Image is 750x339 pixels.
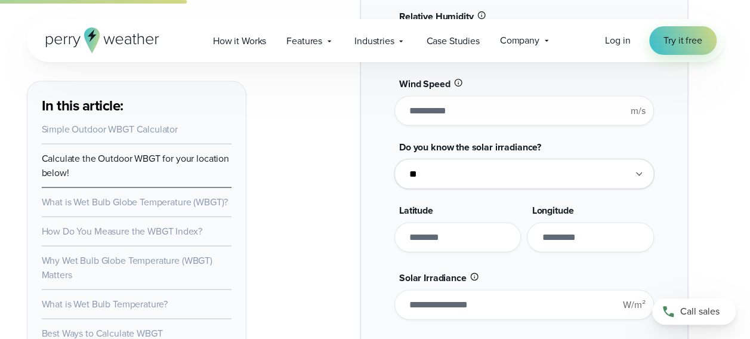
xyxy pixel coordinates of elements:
[203,29,276,53] a: How it Works
[416,29,489,53] a: Case Studies
[649,26,716,55] a: Try it free
[399,271,467,285] span: Solar Irradiance
[605,33,630,48] a: Log in
[399,204,433,217] span: Latitude
[532,204,573,217] span: Longitude
[354,34,394,48] span: Industries
[42,254,212,282] a: Why Wet Bulb Globe Temperature (WBGT) Matters
[663,33,702,48] span: Try it free
[605,33,630,47] span: Log in
[213,34,266,48] span: How it Works
[399,140,541,154] span: Do you know the solar irradiance?
[426,34,479,48] span: Case Studies
[42,195,229,209] a: What is Wet Bulb Globe Temperature (WBGT)?
[286,34,322,48] span: Features
[42,96,232,115] h3: In this article:
[42,224,202,238] a: How Do You Measure the WBGT Index?
[42,297,168,311] a: What is Wet Bulb Temperature?
[680,304,720,319] span: Call sales
[42,122,178,136] a: Simple Outdoor WBGT Calculator
[652,298,736,325] a: Call sales
[399,10,473,23] span: Relative Humidity
[399,77,450,91] span: Wind Speed
[500,33,539,48] span: Company
[42,152,229,180] a: Calculate the Outdoor WBGT for your location below!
